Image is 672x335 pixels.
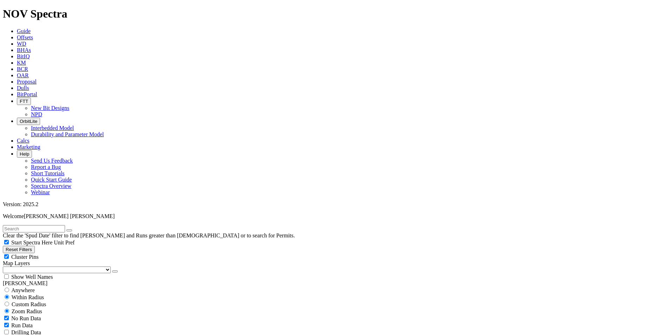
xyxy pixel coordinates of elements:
button: Help [17,150,32,158]
span: FTT [20,99,28,104]
a: Webinar [31,189,50,195]
button: FTT [17,98,31,105]
a: Marketing [17,144,40,150]
a: Guide [17,28,31,34]
span: Zoom Radius [12,308,42,314]
a: BitIQ [17,53,30,59]
span: Run Data [11,322,33,328]
a: WD [17,41,26,47]
span: Unit Pref [54,239,75,245]
button: OrbitLite [17,118,40,125]
div: Version: 2025.2 [3,201,669,208]
span: Anywhere [11,287,35,293]
a: Send Us Feedback [31,158,73,164]
a: Proposal [17,79,37,85]
a: BHAs [17,47,31,53]
a: Dulls [17,85,29,91]
a: BitPortal [17,91,37,97]
a: New Bit Designs [31,105,69,111]
a: Interbedded Model [31,125,74,131]
h1: NOV Spectra [3,7,669,20]
p: Welcome [3,213,669,219]
span: OrbitLite [20,119,37,124]
a: Calcs [17,138,30,144]
a: Quick Start Guide [31,177,72,183]
span: Show Well Names [11,274,53,280]
span: Custom Radius [12,301,46,307]
a: NPD [31,111,42,117]
a: Short Tutorials [31,170,65,176]
button: Reset Filters [3,246,35,253]
span: [PERSON_NAME] [PERSON_NAME] [24,213,115,219]
span: Start Spectra Here [11,239,52,245]
span: Clear the 'Spud Date' filter to find [PERSON_NAME] and Runs greater than [DEMOGRAPHIC_DATA] or to... [3,232,295,238]
span: Within Radius [12,294,44,300]
a: Offsets [17,34,33,40]
a: Spectra Overview [31,183,71,189]
span: Cluster Pins [11,254,39,260]
a: KM [17,60,26,66]
span: Help [20,151,29,157]
a: Durability and Parameter Model [31,131,104,137]
input: Search [3,225,65,232]
div: [PERSON_NAME] [3,280,669,287]
input: Start Spectra Here [4,240,9,244]
a: OAR [17,72,29,78]
a: BCR [17,66,28,72]
span: Map Layers [3,260,30,266]
a: Report a Bug [31,164,61,170]
span: No Run Data [11,315,41,321]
